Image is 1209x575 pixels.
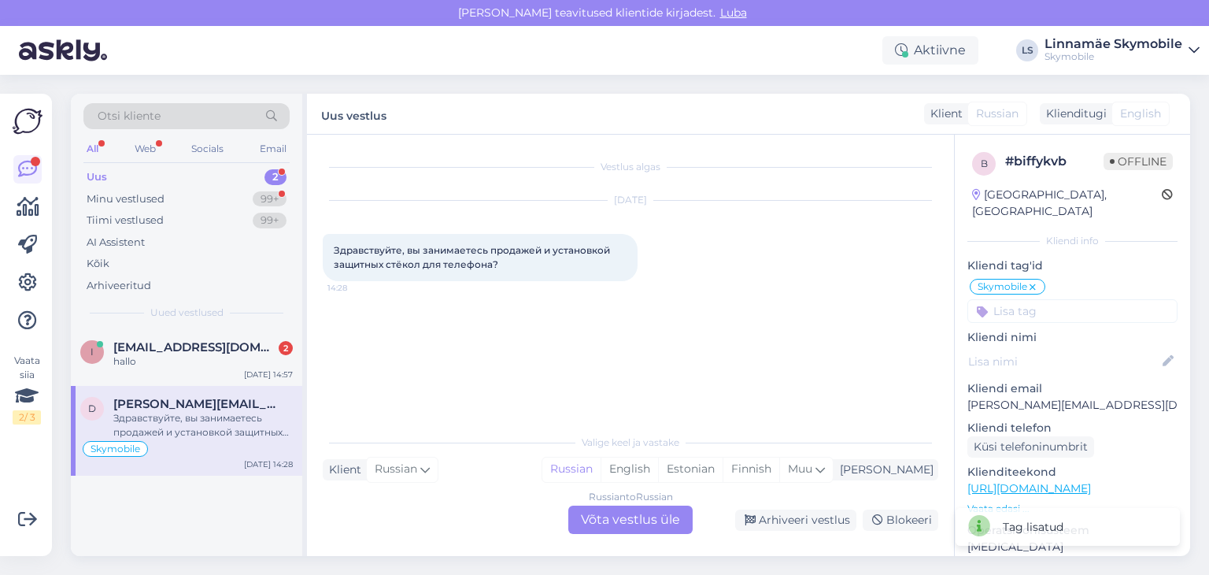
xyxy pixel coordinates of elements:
[113,411,293,440] div: Здравствуйте, вы занимаетесь продажей и установкой защитных стёкол для телефона?
[981,158,988,169] span: b
[98,108,161,124] span: Otsi kliente
[967,464,1178,480] p: Klienditeekond
[279,341,293,355] div: 2
[150,306,224,320] span: Uued vestlused
[1003,519,1063,536] div: Tag lisatud
[967,397,1178,414] p: [PERSON_NAME][EMAIL_ADDRESS][DOMAIN_NAME]
[321,103,386,124] label: Uus vestlus
[967,420,1178,436] p: Kliendi telefon
[87,191,165,207] div: Minu vestlused
[967,481,1091,495] a: [URL][DOMAIN_NAME]
[967,329,1178,346] p: Kliendi nimi
[723,458,779,481] div: Finnish
[323,160,938,174] div: Vestlus algas
[13,106,43,136] img: Askly Logo
[1044,38,1182,50] div: Linnamäe Skymobile
[976,106,1019,122] span: Russian
[967,234,1178,248] div: Kliendi info
[972,187,1162,220] div: [GEOGRAPHIC_DATA], [GEOGRAPHIC_DATA]
[967,258,1178,274] p: Kliendi tag'id
[542,458,601,481] div: Russian
[788,462,812,476] span: Muu
[735,510,856,531] div: Arhiveeri vestlus
[658,458,723,481] div: Estonian
[113,397,277,411] span: daniil.jurov@gmail.com
[967,380,1178,397] p: Kliendi email
[87,169,107,185] div: Uus
[244,458,293,470] div: [DATE] 14:28
[1040,106,1107,122] div: Klienditugi
[968,353,1159,370] input: Lisa nimi
[113,354,293,369] div: hallo
[834,462,934,478] div: [PERSON_NAME]
[13,410,41,425] div: 2 / 3
[188,139,227,159] div: Socials
[323,462,361,478] div: Klient
[87,278,151,294] div: Arhiveeritud
[924,106,963,122] div: Klient
[334,244,612,270] span: Здравствуйте, вы занимаетесь продажей и установкой защитных стёкол для телефона?
[715,6,752,20] span: Luba
[1016,39,1038,61] div: LS
[882,36,978,65] div: Aktiivne
[967,436,1094,458] div: Küsi telefoninumbrit
[91,346,94,358] span: i
[131,139,159,159] div: Web
[978,282,1027,291] span: Skymobile
[87,235,145,250] div: AI Assistent
[568,506,693,534] div: Võta vestlus üle
[113,340,277,354] span: ilmar.poobus@outlook.com
[244,369,293,380] div: [DATE] 14:57
[87,213,164,228] div: Tiimi vestlused
[323,436,938,450] div: Valige keel ja vastake
[1044,38,1200,63] a: Linnamäe SkymobileSkymobile
[88,402,96,414] span: d
[13,354,41,425] div: Vaata siia
[253,213,287,228] div: 99+
[589,490,673,504] div: Russian to Russian
[863,510,938,531] div: Blokeeri
[253,191,287,207] div: 99+
[601,458,658,481] div: English
[87,256,109,272] div: Kõik
[327,282,386,294] span: 14:28
[1120,106,1161,122] span: English
[323,193,938,207] div: [DATE]
[91,444,140,454] span: Skymobile
[1104,153,1173,170] span: Offline
[257,139,290,159] div: Email
[83,139,102,159] div: All
[264,169,287,185] div: 2
[1044,50,1182,63] div: Skymobile
[375,461,417,478] span: Russian
[967,299,1178,323] input: Lisa tag
[1005,152,1104,171] div: # biffykvb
